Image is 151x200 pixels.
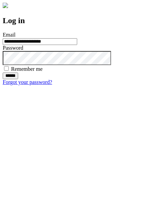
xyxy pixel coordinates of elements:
[3,32,15,38] label: Email
[3,45,23,51] label: Password
[3,79,52,85] a: Forgot your password?
[3,3,8,8] img: logo-4e3dc11c47720685a147b03b5a06dd966a58ff35d612b21f08c02c0306f2b779.png
[11,66,43,72] label: Remember me
[3,16,148,25] h2: Log in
